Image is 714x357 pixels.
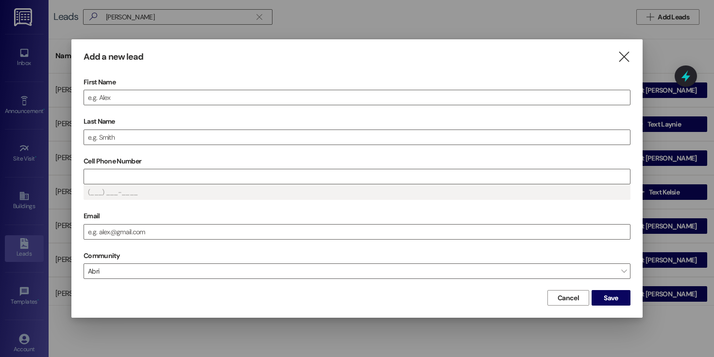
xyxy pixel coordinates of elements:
[84,130,630,145] input: e.g. Smith
[84,51,143,63] h3: Add a new lead
[604,293,618,303] span: Save
[84,114,630,129] label: Last Name
[592,290,630,306] button: Save
[84,248,120,263] label: Community
[84,225,630,239] input: e.g. alex@gmail.com
[617,52,630,62] i: 
[84,75,630,90] label: First Name
[84,209,630,224] label: Email
[558,293,579,303] span: Cancel
[84,263,630,279] span: Abri
[84,154,630,169] label: Cell Phone Number
[547,290,589,306] button: Cancel
[84,90,630,105] input: e.g. Alex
